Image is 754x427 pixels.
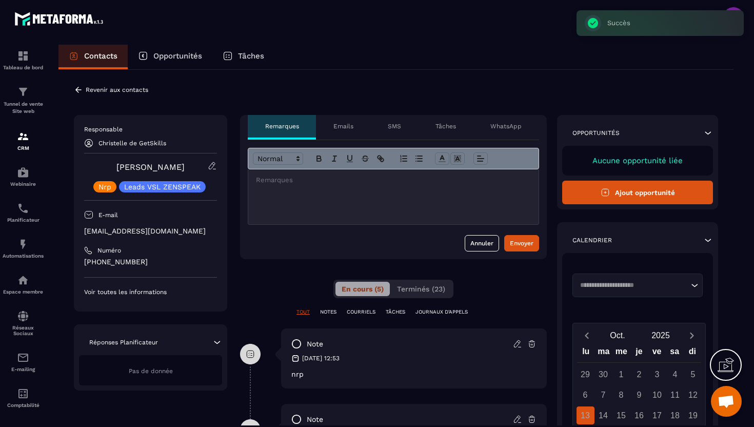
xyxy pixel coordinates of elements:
[648,344,666,362] div: ve
[612,365,630,383] div: 1
[212,45,274,69] a: Tâches
[307,415,323,424] p: note
[3,289,44,295] p: Espace membre
[3,253,44,259] p: Automatisations
[504,235,539,251] button: Envoyer
[630,365,648,383] div: 2
[666,365,684,383] div: 4
[335,282,390,296] button: En cours (5)
[684,406,702,424] div: 19
[3,366,44,372] p: E-mailing
[302,354,340,362] p: [DATE] 12:53
[296,308,310,316] p: TOUT
[116,162,185,172] a: [PERSON_NAME]
[89,338,158,346] p: Réponses Planificateur
[17,352,29,364] img: email
[435,122,456,130] p: Tâches
[129,367,173,375] span: Pas de donnée
[612,406,630,424] div: 15
[153,51,202,61] p: Opportunités
[684,386,702,404] div: 12
[683,344,701,362] div: di
[391,282,451,296] button: Terminés (23)
[577,406,594,424] div: 13
[388,122,401,130] p: SMS
[562,181,713,204] button: Ajout opportunité
[84,257,217,267] p: [PHONE_NUMBER]
[3,65,44,70] p: Tableau de bord
[333,122,353,130] p: Emails
[630,344,648,362] div: je
[3,181,44,187] p: Webinaire
[3,266,44,302] a: automationsautomationsEspace membre
[3,344,44,380] a: emailemailE-mailing
[3,101,44,115] p: Tunnel de vente Site web
[17,238,29,250] img: automations
[572,274,703,297] div: Search for option
[17,387,29,400] img: accountant
[3,42,44,78] a: formationformationTableau de bord
[572,156,703,165] p: Aucune opportunité liée
[17,50,29,62] img: formation
[3,145,44,151] p: CRM
[415,308,468,316] p: JOURNAUX D'APPELS
[577,280,688,290] input: Search for option
[97,246,121,255] p: Numéro
[98,140,166,147] p: Christelle de GetSkills
[3,195,44,230] a: schedulerschedulerPlanificateur
[86,86,148,93] p: Revenir aux contacts
[3,159,44,195] a: automationsautomationsWebinaire
[17,310,29,322] img: social-network
[3,380,44,416] a: accountantaccountantComptabilité
[612,386,630,404] div: 8
[630,406,648,424] div: 16
[84,288,217,296] p: Voir toutes les informations
[594,406,612,424] div: 14
[3,230,44,266] a: automationsautomationsAutomatisations
[98,183,111,190] p: Nrp
[238,51,264,61] p: Tâches
[397,285,445,293] span: Terminés (23)
[98,211,118,219] p: E-mail
[577,344,595,362] div: lu
[596,326,639,344] button: Open months overlay
[17,166,29,179] img: automations
[3,402,44,408] p: Comptabilité
[3,325,44,336] p: Réseaux Sociaux
[666,406,684,424] div: 18
[594,365,612,383] div: 30
[128,45,212,69] a: Opportunités
[291,370,537,378] p: nrp
[630,386,648,404] div: 9
[666,386,684,404] div: 11
[347,308,375,316] p: COURRIELS
[17,202,29,215] img: scheduler
[3,78,44,123] a: formationformationTunnel de vente Site web
[3,217,44,223] p: Planificateur
[307,339,323,349] p: note
[386,308,405,316] p: TÂCHES
[3,302,44,344] a: social-networksocial-networkRéseaux Sociaux
[124,183,201,190] p: Leads VSL ZENSPEAK
[3,123,44,159] a: formationformationCRM
[648,386,666,404] div: 10
[465,235,499,251] button: Annuler
[711,386,742,417] div: Ouvrir le chat
[648,365,666,383] div: 3
[577,328,596,342] button: Previous month
[84,51,117,61] p: Contacts
[684,365,702,383] div: 5
[639,326,682,344] button: Open years overlay
[572,236,612,244] p: Calendrier
[17,274,29,286] img: automations
[595,344,613,362] div: ma
[612,344,630,362] div: me
[682,328,701,342] button: Next month
[577,386,594,404] div: 6
[648,406,666,424] div: 17
[58,45,128,69] a: Contacts
[14,9,107,28] img: logo
[342,285,384,293] span: En cours (5)
[17,86,29,98] img: formation
[594,386,612,404] div: 7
